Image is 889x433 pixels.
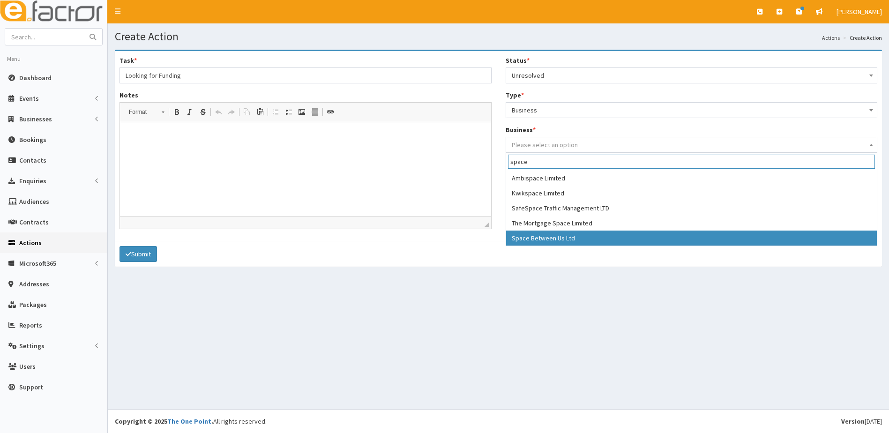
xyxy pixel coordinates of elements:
[5,29,84,45] input: Search...
[19,156,46,164] span: Contacts
[115,417,213,426] strong: Copyright © 2025 .
[225,106,238,118] a: Redo (Ctrl+Y)
[512,141,578,149] span: Please select an option
[512,219,592,227] span: The Mortgage Space Limited
[108,409,889,433] footer: All rights reserved.
[19,94,39,103] span: Events
[512,204,609,212] span: SafeSpace Traffic Management LTD
[506,102,878,118] span: Business
[19,74,52,82] span: Dashboard
[506,67,878,83] span: Unresolved
[19,280,49,288] span: Addresses
[19,342,45,350] span: Settings
[485,222,489,227] span: Drag to resize
[240,106,254,118] a: Copy (Ctrl+C)
[506,125,536,134] label: Business
[19,197,49,206] span: Audiences
[822,34,840,42] a: Actions
[269,106,282,118] a: Insert/Remove Numbered List
[841,34,882,42] li: Create Action
[120,90,138,100] label: Notes
[841,417,882,426] div: [DATE]
[512,189,564,197] span: Kwikspace Limited
[19,362,36,371] span: Users
[19,383,43,391] span: Support
[324,106,337,118] a: Link (Ctrl+L)
[19,259,56,268] span: Microsoft365
[506,90,524,100] label: Type
[120,56,137,65] label: Task
[167,417,211,426] a: The One Point
[837,7,882,16] span: [PERSON_NAME]
[19,239,42,247] span: Actions
[19,115,52,123] span: Businesses
[196,106,209,118] a: Strike Through
[124,106,157,118] span: Format
[19,135,46,144] span: Bookings
[512,69,872,82] span: Unresolved
[841,417,865,426] b: Version
[506,56,530,65] label: Status
[282,106,295,118] a: Insert/Remove Bulleted List
[120,122,491,216] iframe: Rich Text Editor, notes
[19,218,49,226] span: Contracts
[308,106,321,118] a: Insert Horizontal Line
[512,104,872,117] span: Business
[115,30,882,43] h1: Create Action
[19,300,47,309] span: Packages
[512,174,565,182] span: Ambispace Limited
[170,106,183,118] a: Bold (Ctrl+B)
[19,321,42,329] span: Reports
[295,106,308,118] a: Image
[183,106,196,118] a: Italic (Ctrl+I)
[124,105,169,119] a: Format
[120,246,157,262] button: Submit
[19,177,46,185] span: Enquiries
[212,106,225,118] a: Undo (Ctrl+Z)
[254,106,267,118] a: Paste (Ctrl+V)
[512,234,575,242] span: Space Between Us Ltd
